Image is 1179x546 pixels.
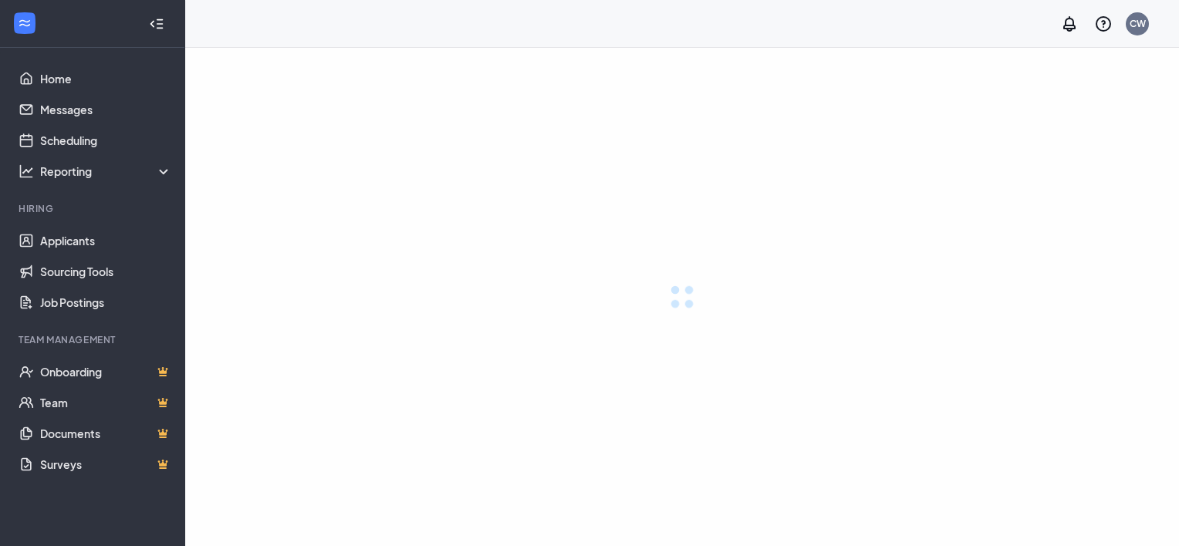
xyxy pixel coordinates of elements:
svg: Notifications [1060,15,1079,33]
svg: Collapse [149,16,164,32]
svg: QuestionInfo [1094,15,1113,33]
div: Hiring [19,202,169,215]
a: Scheduling [40,125,172,156]
a: OnboardingCrown [40,356,172,387]
div: Reporting [40,163,173,179]
a: DocumentsCrown [40,418,172,449]
a: SurveysCrown [40,449,172,480]
svg: Analysis [19,163,34,179]
a: TeamCrown [40,387,172,418]
a: Home [40,63,172,94]
a: Job Postings [40,287,172,318]
svg: WorkstreamLogo [17,15,32,31]
div: CW [1130,17,1146,30]
a: Sourcing Tools [40,256,172,287]
div: Team Management [19,333,169,346]
a: Messages [40,94,172,125]
a: Applicants [40,225,172,256]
